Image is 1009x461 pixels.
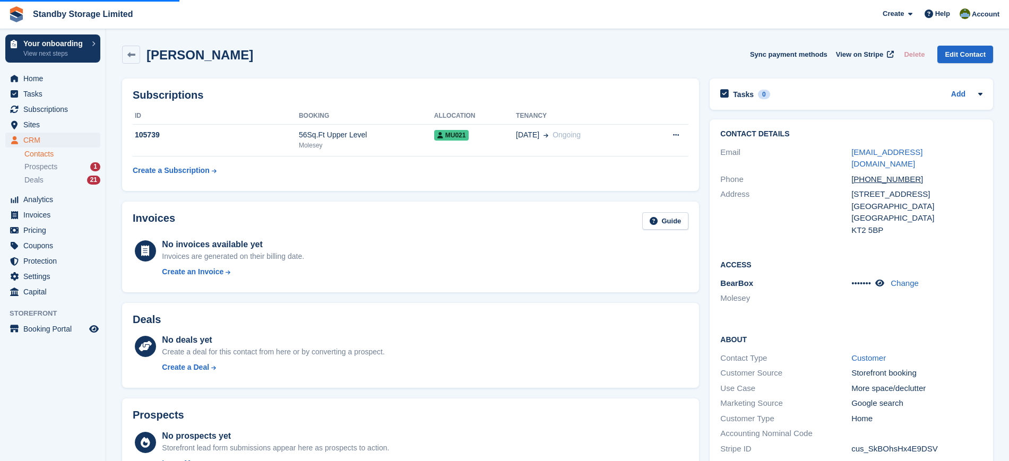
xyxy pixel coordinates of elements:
span: Tasks [23,86,87,101]
a: Preview store [88,323,100,335]
div: Invoices are generated on their billing date. [162,251,304,262]
a: menu [5,284,100,299]
h2: Subscriptions [133,89,688,101]
div: [GEOGRAPHIC_DATA] [851,212,982,224]
div: Accounting Nominal Code [720,428,851,440]
span: Invoices [23,207,87,222]
img: stora-icon-8386f47178a22dfd0bd8f6a31ec36ba5ce8667c1dd55bd0f319d3a0aa187defe.svg [8,6,24,22]
a: [EMAIL_ADDRESS][DOMAIN_NAME] [851,147,922,169]
h2: Tasks [733,90,754,99]
th: Tenancy [516,108,644,125]
div: Email [720,146,851,170]
h2: About [720,334,982,344]
div: More space/declutter [851,382,982,395]
div: Create a Deal [162,362,209,373]
span: Analytics [23,192,87,207]
th: Allocation [434,108,516,125]
div: No prospects yet [162,430,389,442]
div: Contact Type [720,352,851,364]
div: Create an Invoice [162,266,223,277]
th: Booking [299,108,434,125]
span: Capital [23,284,87,299]
a: menu [5,254,100,268]
a: Add [951,89,965,101]
span: Subscriptions [23,102,87,117]
span: Prospects [24,162,57,172]
div: Create a Subscription [133,165,210,176]
h2: [PERSON_NAME] [146,48,253,62]
span: [DATE] [516,129,539,141]
a: menu [5,86,100,101]
a: Deals 21 [24,175,100,186]
div: Customer Source [720,367,851,379]
span: View on Stripe [836,49,883,60]
div: Use Case [720,382,851,395]
a: menu [5,192,100,207]
h2: Prospects [133,409,184,421]
div: [STREET_ADDRESS] [851,188,982,201]
th: ID [133,108,299,125]
div: Customer Type [720,413,851,425]
a: Standby Storage Limited [29,5,137,23]
span: ••••••• [851,279,871,288]
div: Storefront lead form submissions appear here as prospects to action. [162,442,389,454]
h2: Access [720,259,982,269]
span: Home [23,71,87,86]
p: View next steps [23,49,87,58]
a: Your onboarding View next steps [5,34,100,63]
a: menu [5,117,100,132]
a: Guide [642,212,689,230]
a: Customer [851,353,886,362]
a: View on Stripe [832,46,896,63]
span: Booking Portal [23,321,87,336]
div: No deals yet [162,334,384,346]
div: 0 [758,90,770,99]
a: menu [5,238,100,253]
a: Edit Contact [937,46,993,63]
h2: Invoices [133,212,175,230]
span: Protection [23,254,87,268]
div: 1 [90,162,100,171]
button: Delete [900,46,929,63]
a: Create a Subscription [133,161,217,180]
a: menu [5,133,100,147]
a: menu [5,269,100,284]
a: menu [5,71,100,86]
span: Sites [23,117,87,132]
div: [GEOGRAPHIC_DATA] [851,201,982,213]
a: menu [5,321,100,336]
span: CRM [23,133,87,147]
p: Your onboarding [23,40,87,47]
a: Contacts [24,149,100,159]
a: [PHONE_NUMBER] [851,175,932,184]
img: Aaron Winter [960,8,970,19]
span: MU021 [434,130,469,141]
span: Ongoing [553,131,581,139]
a: Prospects 1 [24,161,100,172]
div: 56Sq.Ft Upper Level [299,129,434,141]
span: Create [883,8,904,19]
span: Pricing [23,223,87,238]
div: Storefront booking [851,367,982,379]
div: Marketing Source [720,397,851,410]
div: Phone [720,173,851,186]
div: 105739 [133,129,299,141]
div: Google search [851,397,982,410]
div: Home [851,413,982,425]
span: Settings [23,269,87,284]
span: Help [935,8,950,19]
div: Create a deal for this contact from here or by converting a prospect. [162,346,384,358]
a: Create a Deal [162,362,384,373]
div: Stripe ID [720,443,851,455]
span: BearBox [720,279,753,288]
li: Molesey [720,292,851,305]
div: No invoices available yet [162,238,304,251]
span: Storefront [10,308,106,319]
a: Create an Invoice [162,266,304,277]
h2: Deals [133,314,161,326]
a: menu [5,223,100,238]
span: Account [972,9,999,20]
div: Molesey [299,141,434,150]
button: Sync payment methods [750,46,827,63]
div: KT2 5BP [851,224,982,237]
